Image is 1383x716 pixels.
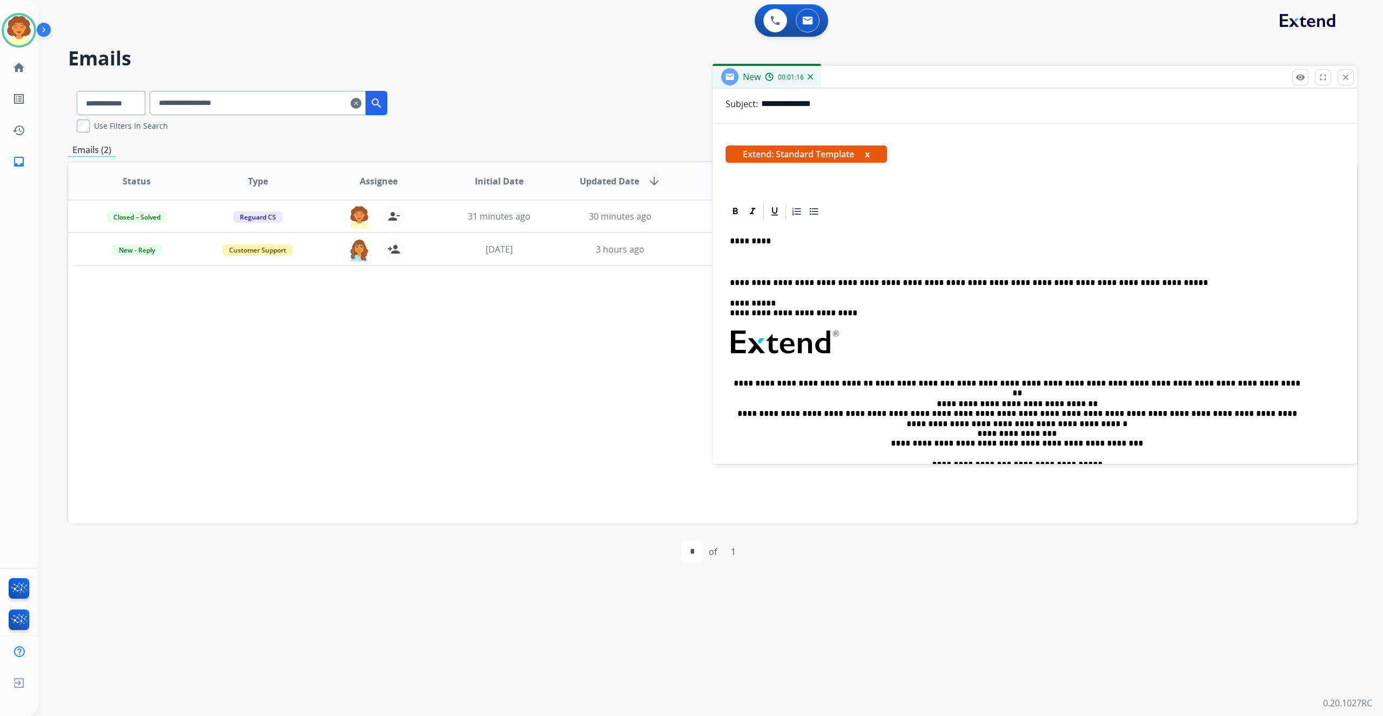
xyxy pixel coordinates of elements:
p: Subject: [726,97,758,110]
mat-icon: close [1341,72,1351,82]
span: 00:01:16 [778,73,804,82]
div: 1 [722,541,744,562]
div: of [709,545,717,558]
div: Italic [744,203,761,220]
img: agent-avatar [348,205,370,228]
span: Type [248,175,268,188]
span: Extend: Standard Template [726,145,887,163]
mat-icon: arrow_downward [648,175,661,188]
span: Status [123,175,151,188]
span: 30 minutes ago [589,210,652,222]
div: Bullet List [806,203,822,220]
h2: Emails [68,48,1357,69]
mat-icon: fullscreen [1318,72,1328,82]
div: Ordered List [789,203,805,220]
span: [DATE] [486,243,513,255]
span: Reguard CS [233,211,283,223]
span: Customer Support [223,244,293,256]
span: Assignee [360,175,398,188]
mat-icon: remove_red_eye [1295,72,1305,82]
span: Initial Date [475,175,523,188]
mat-icon: person_remove [387,210,400,223]
mat-icon: clear [351,97,361,110]
span: 3 hours ago [596,243,644,255]
p: Emails (2) [68,143,116,157]
div: Bold [727,203,743,220]
span: Updated Date [580,175,639,188]
button: x [865,148,870,161]
span: New [743,71,761,83]
span: 31 minutes ago [468,210,531,222]
mat-icon: person_add [387,243,400,256]
p: 0.20.1027RC [1323,697,1372,710]
img: agent-avatar [348,238,370,261]
mat-icon: inbox [12,155,25,168]
mat-icon: home [12,61,25,74]
img: avatar [4,15,34,45]
span: Closed – Solved [107,211,167,223]
mat-icon: history [12,124,25,137]
mat-icon: list_alt [12,92,25,105]
span: New - Reply [112,244,162,256]
div: Underline [767,203,783,220]
mat-icon: search [370,97,383,110]
label: Use Filters In Search [94,121,168,131]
